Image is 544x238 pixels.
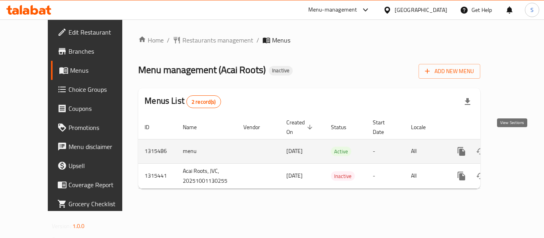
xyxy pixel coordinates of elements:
span: [DATE] [286,146,303,156]
button: Change Status [471,166,490,186]
td: 1315486 [138,139,176,163]
a: Coverage Report [51,175,139,194]
a: Edit Restaurant [51,23,139,42]
td: - [366,139,405,163]
span: Restaurants management [182,35,253,45]
li: / [256,35,259,45]
span: 2 record(s) [187,98,221,106]
span: Menus [70,66,132,75]
a: Promotions [51,118,139,137]
span: Add New Menu [425,66,474,76]
span: Version: [52,221,71,231]
div: [GEOGRAPHIC_DATA] [395,6,447,14]
a: Choice Groups [51,80,139,99]
li: / [167,35,170,45]
span: Choice Groups [68,85,132,94]
a: Branches [51,42,139,61]
span: Active [331,147,351,156]
a: Coupons [51,99,139,118]
table: enhanced table [138,115,535,189]
div: Export file [458,92,477,111]
td: - [366,163,405,188]
a: Menu disclaimer [51,137,139,156]
button: more [452,142,471,161]
span: Status [331,122,357,132]
td: 1315441 [138,163,176,188]
a: Menus [51,61,139,80]
span: [DATE] [286,170,303,181]
nav: breadcrumb [138,35,480,45]
span: Branches [68,46,132,56]
div: Menu-management [308,5,357,15]
span: Menu management ( Acai Roots ) [138,61,266,79]
button: Change Status [471,142,490,161]
span: Vendor [243,122,270,132]
span: Edit Restaurant [68,27,132,37]
div: Total records count [186,95,221,108]
td: menu [176,139,237,163]
td: Acai Roots, JVC, 20251001130255 [176,163,237,188]
span: Start Date [373,118,395,137]
a: Grocery Checklist [51,194,139,213]
span: Upsell [68,161,132,170]
th: Actions [446,115,535,139]
span: S [530,6,534,14]
span: Inactive [331,172,355,181]
button: more [452,166,471,186]
span: Locale [411,122,436,132]
td: All [405,139,446,163]
span: Menu disclaimer [68,142,132,151]
span: Menus [272,35,290,45]
span: Coupons [68,104,132,113]
span: Inactive [269,67,293,74]
span: Name [183,122,207,132]
div: Inactive [331,171,355,181]
h2: Menus List [145,95,221,108]
td: All [405,163,446,188]
a: Home [138,35,164,45]
a: Upsell [51,156,139,175]
span: Created On [286,118,315,137]
span: Coverage Report [68,180,132,190]
span: Grocery Checklist [68,199,132,209]
button: Add New Menu [419,64,480,79]
a: Restaurants management [173,35,253,45]
span: 1.0.0 [72,221,85,231]
span: ID [145,122,160,132]
span: Promotions [68,123,132,132]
